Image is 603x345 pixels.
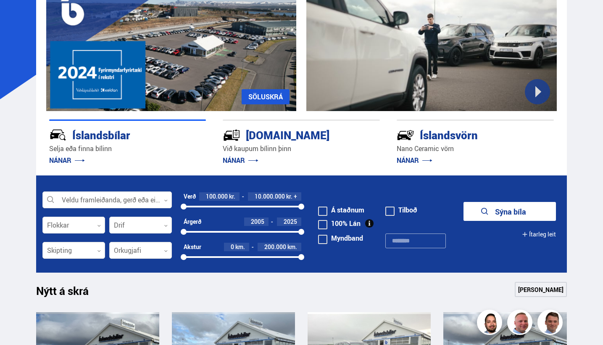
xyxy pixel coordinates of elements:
[49,156,85,165] a: NÁNAR
[49,127,176,142] div: Íslandsbílar
[36,284,103,302] h1: Nýtt á skrá
[522,225,556,244] button: Ítarleg leit
[184,193,196,200] div: Verð
[231,243,234,251] span: 0
[286,193,292,200] span: kr.
[235,244,245,250] span: km.
[294,193,297,200] span: +
[223,126,240,144] img: tr5P-W3DuiFaO7aO.svg
[318,235,363,241] label: Myndband
[508,311,534,336] img: siFngHWaQ9KaOqBr.png
[287,244,297,250] span: km.
[318,207,364,213] label: Á staðnum
[255,192,285,200] span: 10.000.000
[397,126,414,144] img: -Svtn6bYgwAsiwNX.svg
[478,311,503,336] img: nhp88E3Fdnt1Opn2.png
[264,243,286,251] span: 200.000
[229,193,235,200] span: kr.
[397,156,432,165] a: NÁNAR
[223,156,258,165] a: NÁNAR
[223,144,380,154] p: Við kaupum bílinn þinn
[223,127,350,142] div: [DOMAIN_NAME]
[385,207,417,213] label: Tilboð
[184,244,201,250] div: Akstur
[318,220,361,227] label: 100% Lán
[397,127,524,142] div: Íslandsvörn
[49,126,67,144] img: JRvxyua_JYH6wB4c.svg
[284,218,297,226] span: 2025
[463,202,556,221] button: Sýna bíla
[49,144,206,154] p: Selja eða finna bílinn
[515,282,567,297] a: [PERSON_NAME]
[397,144,554,154] p: Nano Ceramic vörn
[206,192,228,200] span: 100.000
[539,311,564,336] img: FbJEzSuNWCJXmdc-.webp
[251,218,264,226] span: 2005
[184,218,201,225] div: Árgerð
[242,89,290,104] a: SÖLUSKRÁ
